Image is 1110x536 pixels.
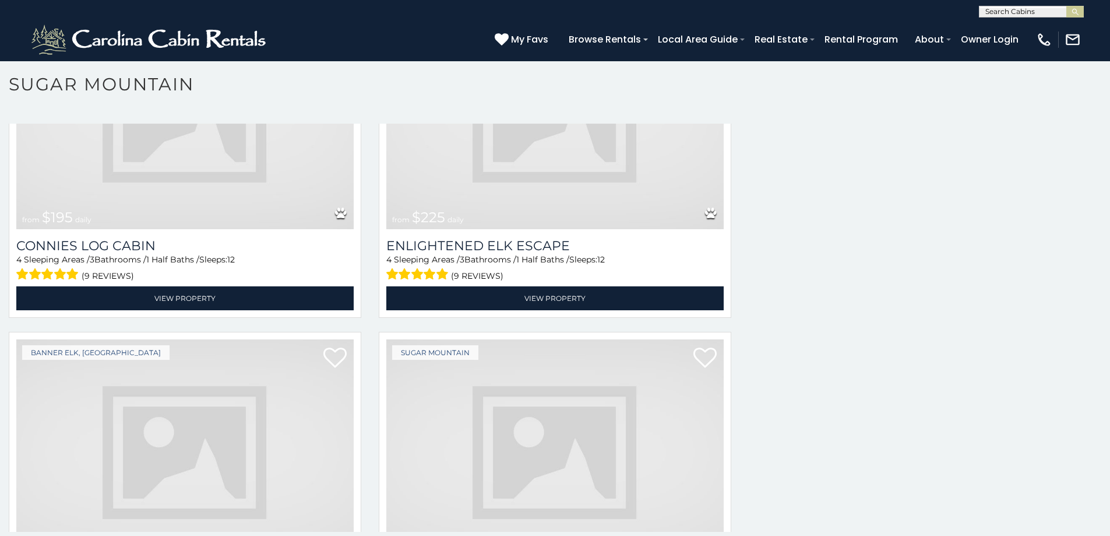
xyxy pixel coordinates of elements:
a: Owner Login [955,29,1024,50]
span: (9 reviews) [451,268,503,283]
span: 3 [90,254,94,265]
span: 3 [460,254,464,265]
a: Add to favorites [323,346,347,371]
span: 12 [597,254,605,265]
div: Sleeping Areas / Bathrooms / Sleeps: [386,254,724,283]
span: from [22,215,40,224]
span: 12 [227,254,235,265]
a: View Property [16,286,354,310]
a: Banner Elk, [GEOGRAPHIC_DATA] [22,345,170,360]
a: About [909,29,950,50]
a: Real Estate [749,29,813,50]
span: 1 Half Baths / [516,254,569,265]
span: daily [447,215,464,224]
span: My Favs [511,32,548,47]
span: daily [75,215,91,224]
a: My Favs [495,32,551,47]
a: Local Area Guide [652,29,743,50]
div: Sleeping Areas / Bathrooms / Sleeps: [16,254,354,283]
span: (9 reviews) [82,268,134,283]
span: from [392,215,410,224]
img: mail-regular-white.png [1065,31,1081,48]
a: Rental Program [819,29,904,50]
span: 4 [16,254,22,265]
img: White-1-2.png [29,22,271,57]
a: Enlightened Elk Escape [386,238,724,254]
a: View Property [386,286,724,310]
span: 1 Half Baths / [146,254,199,265]
a: Browse Rentals [563,29,647,50]
a: Connies Log Cabin [16,238,354,254]
a: Sugar Mountain [392,345,478,360]
span: $195 [42,209,73,226]
span: $225 [412,209,445,226]
img: phone-regular-white.png [1036,31,1052,48]
span: 4 [386,254,392,265]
